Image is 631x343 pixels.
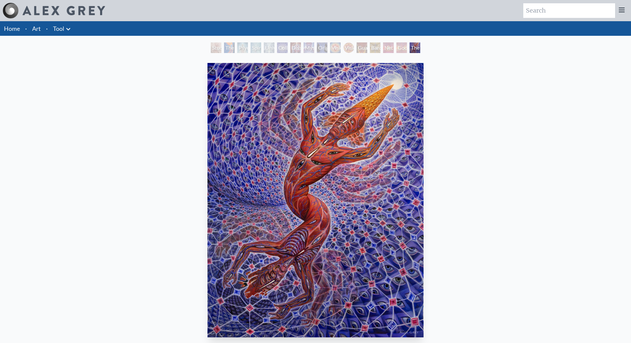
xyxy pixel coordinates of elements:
[370,42,380,53] div: Bardo Being
[237,42,248,53] div: Psychic Energy System
[277,42,288,53] div: Collective Vision
[43,21,50,36] li: ·
[290,42,301,53] div: Dissectional Art for Tool's Lateralus CD
[23,21,29,36] li: ·
[383,42,394,53] div: Net of Being
[264,42,274,53] div: Universal Mind Lattice
[317,42,327,53] div: Original Face
[207,63,424,337] img: The-Great-Turn-2021-Alex-Grey-watermarked.jpg
[410,42,420,53] div: The Great Turn
[251,42,261,53] div: Spiritual Energy System
[357,42,367,53] div: Guardian of Infinite Vision
[304,42,314,53] div: Mystic Eye
[523,3,615,18] input: Search
[211,42,221,53] div: Study for the Great Turn
[330,42,341,53] div: Vision Crystal
[343,42,354,53] div: Vision [PERSON_NAME]
[32,24,41,33] a: Art
[4,25,20,32] a: Home
[396,42,407,53] div: Godself
[53,24,64,33] a: Tool
[224,42,235,53] div: The Torch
